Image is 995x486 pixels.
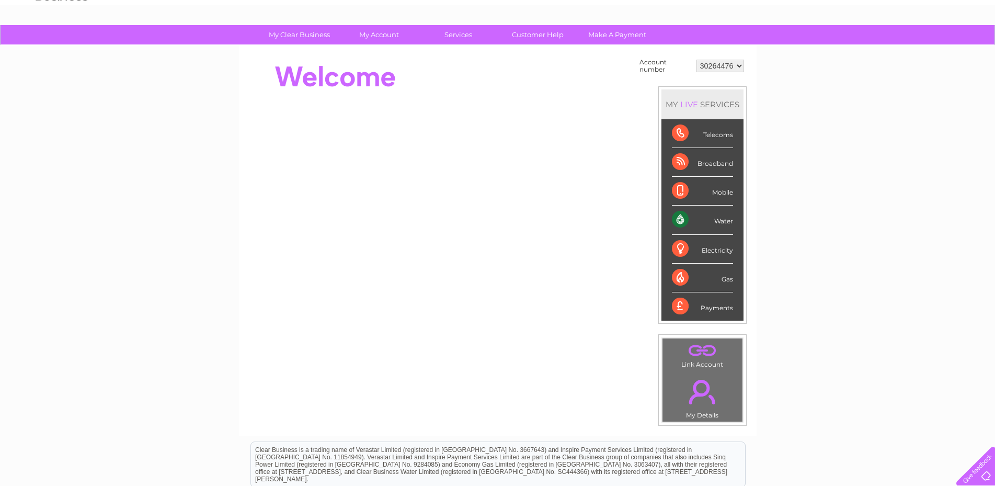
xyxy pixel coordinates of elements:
[415,25,501,44] a: Services
[925,44,951,52] a: Contact
[665,341,740,359] a: .
[672,235,733,264] div: Electricity
[798,5,870,18] a: 0333 014 3131
[35,27,88,59] img: logo.png
[672,177,733,206] div: Mobile
[837,44,860,52] a: Energy
[811,44,831,52] a: Water
[672,292,733,321] div: Payments
[251,6,745,51] div: Clear Business is a trading name of Verastar Limited (registered in [GEOGRAPHIC_DATA] No. 3667643...
[665,374,740,410] a: .
[672,119,733,148] div: Telecoms
[661,89,744,119] div: MY SERVICES
[256,25,342,44] a: My Clear Business
[574,25,660,44] a: Make A Payment
[662,338,743,371] td: Link Account
[678,99,700,109] div: LIVE
[495,25,581,44] a: Customer Help
[672,264,733,292] div: Gas
[336,25,422,44] a: My Account
[672,206,733,234] div: Water
[662,371,743,422] td: My Details
[960,44,985,52] a: Log out
[637,56,694,76] td: Account number
[866,44,898,52] a: Telecoms
[672,148,733,177] div: Broadband
[904,44,919,52] a: Blog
